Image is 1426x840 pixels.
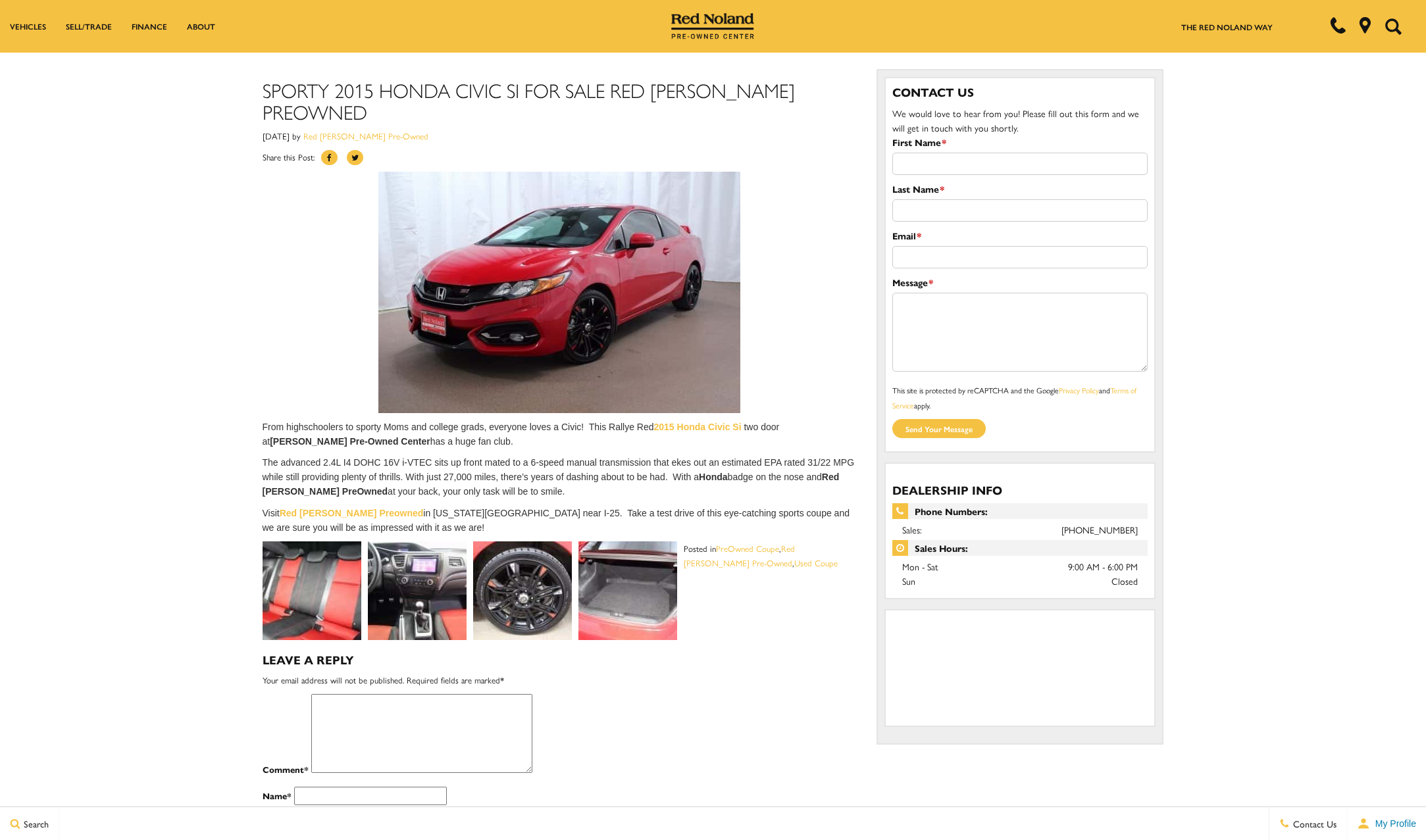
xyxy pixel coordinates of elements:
span: My Profile [1370,818,1416,829]
a: Privacy Policy [1059,384,1099,396]
iframe: Dealer location map [892,617,1148,716]
span: [DATE] [263,130,290,142]
span: Search [20,817,49,830]
span: We would love to hear from you! Please fill out this form and we will get in touch with you shortly. [892,107,1139,134]
span: Sales: [902,523,922,536]
p: From highschoolers to sporty Moms and college grads, everyone loves a Civic! This Rallye Red two ... [263,420,857,449]
img: Sporty 2015 Honda Civic Si for sale Red Noland PreOwned Colorado Springs [378,172,740,413]
a: Red Noland Pre-Owned [671,18,754,31]
span: Sun [902,574,915,587]
span: Sales Hours: [892,540,1148,556]
strong: [PERSON_NAME] Pre-Owned Center [270,436,430,447]
a: [PHONE_NUMBER] [1061,523,1138,536]
p: The advanced 2.4L I4 DOHC 16V i-VTEC sits up front mated to a 6-speed manual transmission that ek... [263,455,857,499]
label: Name [263,789,292,803]
a: Red [PERSON_NAME] Pre-Owned [684,542,795,569]
span: 9:00 AM - 6:00 PM [1068,559,1138,574]
h1: Sporty 2015 Honda Civic Si For Sale Red [PERSON_NAME] PreOwned [263,79,857,122]
span: Contact Us [1290,817,1337,830]
h3: Contact Us [892,85,1148,99]
a: Red [PERSON_NAME] Preowned [280,508,424,518]
img: Red Noland Pre-Owned [671,13,754,39]
img: Sporty 2015 Honda Civic Si for sale Red Noland PreOwned Trunk Space [578,541,677,640]
label: Email [892,228,921,243]
span: Required fields are marked [407,674,504,686]
h3: Dealership Info [892,483,1148,497]
a: The Red Noland Way [1181,21,1273,33]
span: Mon - Sat [902,560,938,573]
strong: Honda [699,472,728,482]
button: user-profile-menu [1347,807,1426,840]
small: This site is protected by reCAPTCHA and the Google and apply. [892,384,1136,411]
label: First Name [892,135,946,149]
label: Comment [263,762,309,777]
span: Your email address will not be published. [263,674,404,686]
h3: Leave a Reply [263,653,857,666]
img: Sporty 2012 Honda Civic Si for sale Red Noland PreOwned seats [263,541,361,640]
input: Send your message [892,419,986,438]
img: Sporty 2015 Honda Civic Si for sale Red Noland PreOwned Tires [473,541,572,640]
a: Used Coupe [794,556,838,569]
span: Closed [1111,574,1138,588]
label: Last Name [892,182,944,196]
div: Share this Post: [263,150,857,172]
img: Sporty 2015 Honda Civic Si for sale Red Noland PreOwned interior technology [368,541,467,640]
p: Visit in [US_STATE][GEOGRAPHIC_DATA] near I-25. Take a test drive of this eye-catching sports cou... [263,506,857,535]
a: 2015 Honda Civic Si [654,422,744,432]
span: Phone Numbers: [892,503,1148,519]
strong: 2015 Honda Civic Si [654,422,742,432]
a: PreOwned Coupe [716,542,779,555]
span: by [292,130,301,142]
a: Terms of Service [892,384,1136,411]
label: Message [892,275,933,289]
button: Open the search field [1380,1,1406,52]
a: Red [PERSON_NAME] Pre-Owned [303,130,428,142]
